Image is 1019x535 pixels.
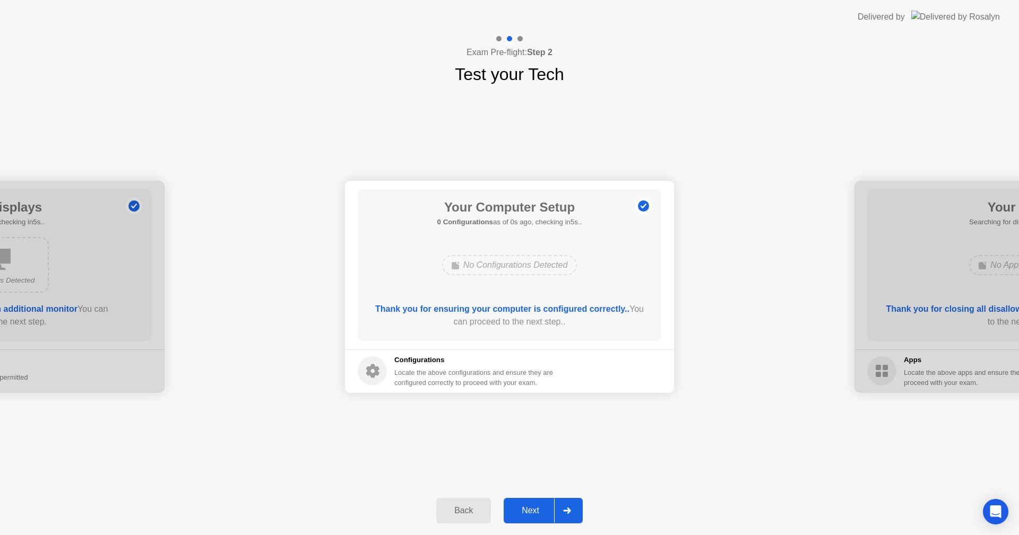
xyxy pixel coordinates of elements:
h5: Configurations [394,355,555,365]
div: No Configurations Detected [442,255,577,275]
h1: Test your Tech [455,62,564,87]
div: Next [507,506,554,515]
h4: Exam Pre-flight: [467,46,552,59]
div: You can proceed to the next step.. [373,303,646,328]
div: Locate the above configurations and ensure they are configured correctly to proceed with your exam. [394,367,555,388]
img: Delivered by Rosalyn [911,11,1000,23]
div: Open Intercom Messenger [983,499,1008,524]
b: Thank you for ensuring your computer is configured correctly.. [375,304,629,313]
h5: as of 0s ago, checking in5s.. [437,217,582,227]
b: 0 Configurations [437,218,493,226]
div: Delivered by [858,11,905,23]
button: Next [504,498,583,523]
b: Step 2 [527,48,552,57]
div: Back [439,506,488,515]
h1: Your Computer Setup [437,198,582,217]
button: Back [436,498,491,523]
